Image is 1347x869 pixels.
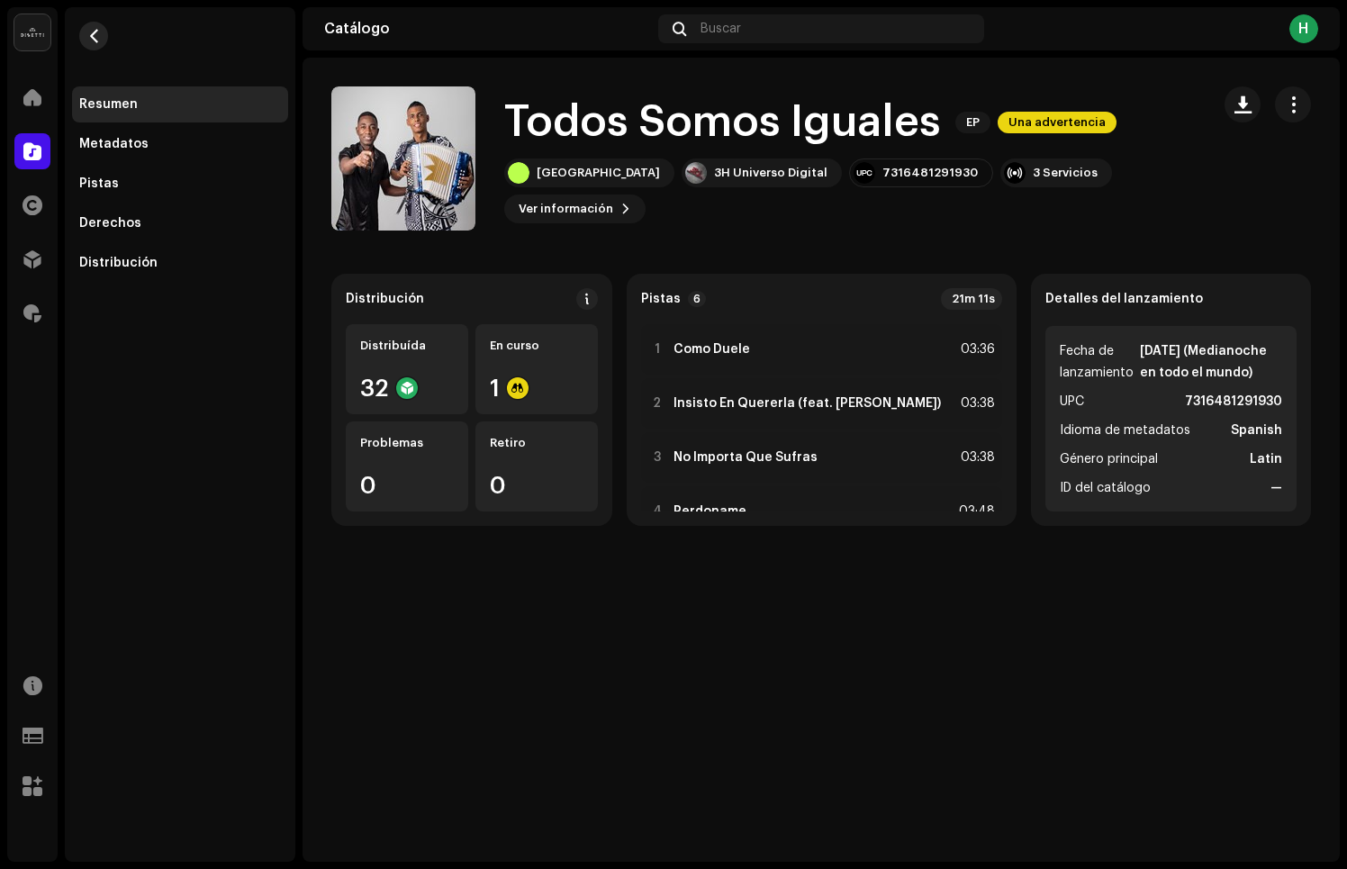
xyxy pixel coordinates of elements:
re-m-nav-item: Metadatos [72,126,288,162]
span: ID del catálogo [1060,477,1151,499]
div: 03:38 [955,447,995,468]
div: 03:36 [955,339,995,360]
div: 03:38 [955,393,995,414]
div: 7316481291930 [882,166,978,180]
div: Resumen [79,97,138,112]
re-m-nav-item: Resumen [72,86,288,122]
img: 02a7c2d3-3c89-4098-b12f-2ff2945c95ee [14,14,50,50]
strong: Pistas [641,292,681,306]
strong: 7316481291930 [1185,391,1282,412]
div: Distribución [79,256,158,270]
strong: Spanish [1231,420,1282,441]
span: Idioma de metadatos [1060,420,1190,441]
re-m-nav-item: Distribución [72,245,288,281]
p-badge: 6 [688,291,706,307]
div: Pistas [79,177,119,191]
div: 03:48 [955,501,995,522]
div: 3 Servicios [1033,166,1098,180]
strong: — [1270,477,1282,499]
strong: Latin [1250,448,1282,470]
h1: Todos Somos Iguales [504,94,941,151]
div: [GEOGRAPHIC_DATA] [537,166,660,180]
div: Metadatos [79,137,149,151]
span: EP [955,112,990,133]
button: Ver información [504,195,646,223]
strong: Insisto En Quererla (feat. [PERSON_NAME]) [673,396,941,411]
strong: [DATE] (Medianoche en todo el mundo) [1140,340,1282,384]
span: Buscar [701,22,741,36]
span: Una advertencia [998,112,1116,133]
div: En curso [490,339,583,353]
div: Catálogo [324,22,651,36]
span: Ver información [519,191,613,227]
span: Fecha de lanzamiento [1060,340,1137,384]
div: Distribución [346,292,424,306]
div: 3H Universo Digital [714,166,827,180]
div: Distribuída [360,339,454,353]
div: Retiro [490,436,583,450]
strong: Como Duele [673,342,750,357]
div: 21m 11s [941,288,1002,310]
div: Derechos [79,216,141,231]
div: Problemas [360,436,454,450]
re-m-nav-item: Derechos [72,205,288,241]
img: 4efbe7d0-6658-4edc-8670-2e6ce4634183 [685,162,707,184]
strong: Perdoname [673,504,746,519]
span: Género principal [1060,448,1158,470]
re-m-nav-item: Pistas [72,166,288,202]
strong: No Importa Que Sufras [673,450,818,465]
strong: Detalles del lanzamiento [1045,292,1203,306]
span: UPC [1060,391,1084,412]
div: H [1289,14,1318,43]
